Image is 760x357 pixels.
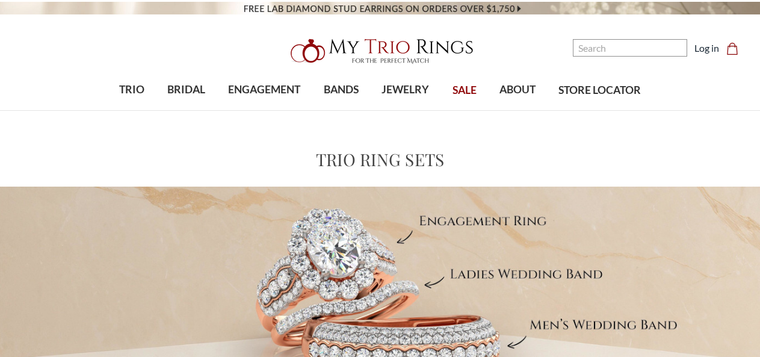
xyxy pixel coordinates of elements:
a: My Trio Rings [220,32,539,70]
a: ABOUT [488,70,547,110]
button: submenu toggle [258,110,270,111]
a: Cart with 0 items [726,41,746,55]
span: STORE LOCATOR [558,82,641,98]
button: submenu toggle [400,110,412,111]
input: Search [573,39,687,57]
span: ABOUT [499,82,536,98]
a: BRIDAL [156,70,217,110]
button: submenu toggle [335,110,347,111]
button: submenu toggle [126,110,138,111]
h1: Trio Ring Sets [316,147,445,172]
svg: cart.cart_preview [726,43,738,55]
button: submenu toggle [511,110,524,111]
span: BRIDAL [167,82,205,98]
a: TRIO [108,70,156,110]
button: submenu toggle [181,110,193,111]
a: BANDS [312,70,370,110]
span: JEWELRY [382,82,429,98]
a: Log in [694,41,719,55]
a: STORE LOCATOR [547,71,652,110]
img: My Trio Rings [284,32,477,70]
a: ENGAGEMENT [217,70,312,110]
span: ENGAGEMENT [228,82,300,98]
a: JEWELRY [370,70,440,110]
span: BANDS [324,82,359,98]
span: TRIO [119,82,144,98]
a: SALE [440,71,487,110]
span: SALE [453,82,477,98]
